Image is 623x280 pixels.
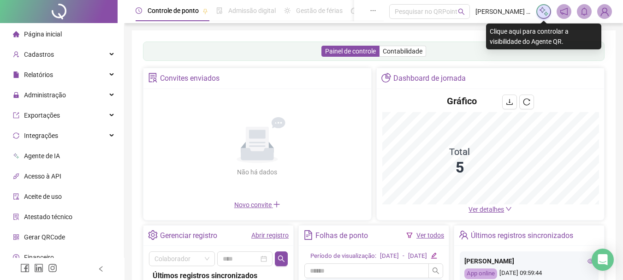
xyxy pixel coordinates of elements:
[234,201,280,209] span: Novo convite
[48,263,57,273] span: instagram
[13,51,19,58] span: user-add
[447,95,477,107] h4: Gráfico
[24,152,60,160] span: Agente de IA
[560,7,568,16] span: notification
[486,24,601,49] div: Clique aqui para controlar a visibilidade do Agente QR.
[273,201,280,208] span: plus
[24,193,62,200] span: Aceite de uso
[431,252,437,258] span: edit
[13,193,19,200] span: audit
[539,6,549,17] img: sparkle-icon.fc2bf0ac1784a2077858766a79e2daf3.svg
[458,8,465,15] span: search
[215,167,300,177] div: Não há dados
[148,7,199,14] span: Controle de ponto
[351,7,357,14] span: dashboard
[416,232,444,239] a: Ver todos
[24,132,58,139] span: Integrações
[13,173,19,179] span: api
[598,5,611,18] img: 87144
[24,213,72,220] span: Atestado técnico
[475,6,531,17] span: [PERSON_NAME] - X-ADS PLAN LTDA
[464,268,594,279] div: [DATE] 09:59:44
[408,251,427,261] div: [DATE]
[380,251,399,261] div: [DATE]
[24,173,61,180] span: Acesso à API
[381,73,391,83] span: pie-chart
[24,91,66,99] span: Administração
[587,258,594,264] span: eye
[202,8,208,14] span: pushpin
[523,98,530,106] span: reload
[148,230,158,240] span: setting
[20,263,30,273] span: facebook
[325,48,376,55] span: Painel de controle
[505,206,512,212] span: down
[464,268,497,279] div: App online
[24,30,62,38] span: Página inicial
[303,230,313,240] span: file-text
[216,7,223,14] span: file-done
[160,71,220,86] div: Convites enviados
[24,71,53,78] span: Relatórios
[284,7,291,14] span: sun
[278,255,285,262] span: search
[24,233,65,241] span: Gerar QRCode
[469,206,512,213] a: Ver detalhes down
[13,234,19,240] span: qrcode
[13,132,19,139] span: sync
[432,267,439,274] span: search
[580,7,588,16] span: bell
[403,251,404,261] div: -
[24,112,60,119] span: Exportações
[98,266,104,272] span: left
[34,263,43,273] span: linkedin
[13,31,19,37] span: home
[13,71,19,78] span: file
[24,51,54,58] span: Cadastros
[13,112,19,119] span: export
[296,7,343,14] span: Gestão de férias
[406,232,413,238] span: filter
[393,71,466,86] div: Dashboard de jornada
[160,228,217,244] div: Gerenciar registro
[148,73,158,83] span: solution
[310,251,376,261] div: Período de visualização:
[251,232,289,239] a: Abrir registro
[370,7,376,14] span: ellipsis
[136,7,142,14] span: clock-circle
[459,230,469,240] span: team
[383,48,422,55] span: Contabilidade
[13,254,19,261] span: dollar
[228,7,276,14] span: Admissão digital
[13,92,19,98] span: lock
[13,214,19,220] span: solution
[592,249,614,271] div: Open Intercom Messenger
[24,254,54,261] span: Financeiro
[315,228,368,244] div: Folhas de ponto
[506,98,513,106] span: download
[471,228,573,244] div: Últimos registros sincronizados
[469,206,504,213] span: Ver detalhes
[464,256,594,266] div: [PERSON_NAME]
